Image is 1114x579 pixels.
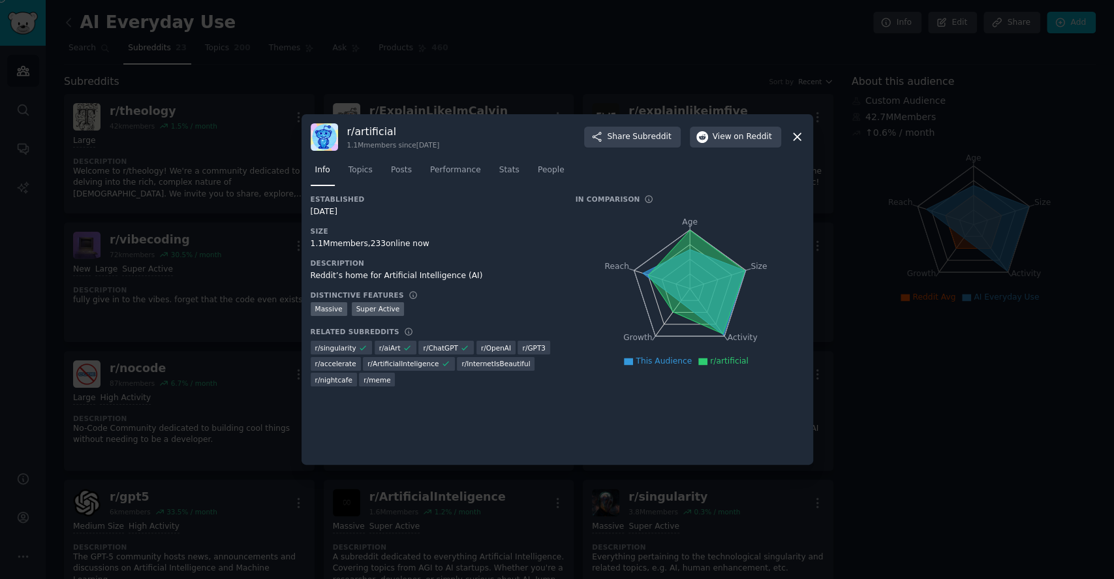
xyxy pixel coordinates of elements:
[710,356,749,366] span: r/artificial
[311,227,557,236] h3: Size
[352,302,405,316] div: Super Active
[533,160,569,187] a: People
[347,125,440,138] h3: r/ artificial
[461,359,530,368] span: r/ InternetIsBeautiful
[425,160,486,187] a: Performance
[348,164,373,176] span: Topics
[311,327,399,336] h3: Related Subreddits
[379,343,401,352] span: r/ aiArt
[623,333,652,342] tspan: Growth
[690,127,781,148] button: Viewon Reddit
[311,270,557,282] div: Reddit’s home for Artificial Intelligence (AI)
[315,164,330,176] span: Info
[315,375,352,384] span: r/ nightcafe
[584,127,680,148] button: ShareSubreddit
[364,375,390,384] span: r/ meme
[311,123,338,151] img: artificial
[315,343,356,352] span: r/ singularity
[682,217,698,227] tspan: Age
[430,164,481,176] span: Performance
[391,164,412,176] span: Posts
[311,206,557,218] div: [DATE]
[423,343,457,352] span: r/ ChatGPT
[713,131,772,143] span: View
[481,343,511,352] span: r/ OpenAI
[538,164,565,176] span: People
[727,333,757,342] tspan: Activity
[311,238,557,250] div: 1.1M members, 233 online now
[311,195,557,204] h3: Established
[386,160,416,187] a: Posts
[636,356,692,366] span: This Audience
[499,164,519,176] span: Stats
[495,160,524,187] a: Stats
[607,131,671,143] span: Share
[347,140,440,149] div: 1.1M members since [DATE]
[632,131,671,143] span: Subreddit
[344,160,377,187] a: Topics
[522,343,545,352] span: r/ GPT3
[311,302,347,316] div: Massive
[750,261,767,270] tspan: Size
[367,359,439,368] span: r/ ArtificialInteligence
[311,160,335,187] a: Info
[576,195,640,204] h3: In Comparison
[315,359,356,368] span: r/ accelerate
[604,261,629,270] tspan: Reach
[734,131,771,143] span: on Reddit
[311,258,557,268] h3: Description
[311,290,404,300] h3: Distinctive Features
